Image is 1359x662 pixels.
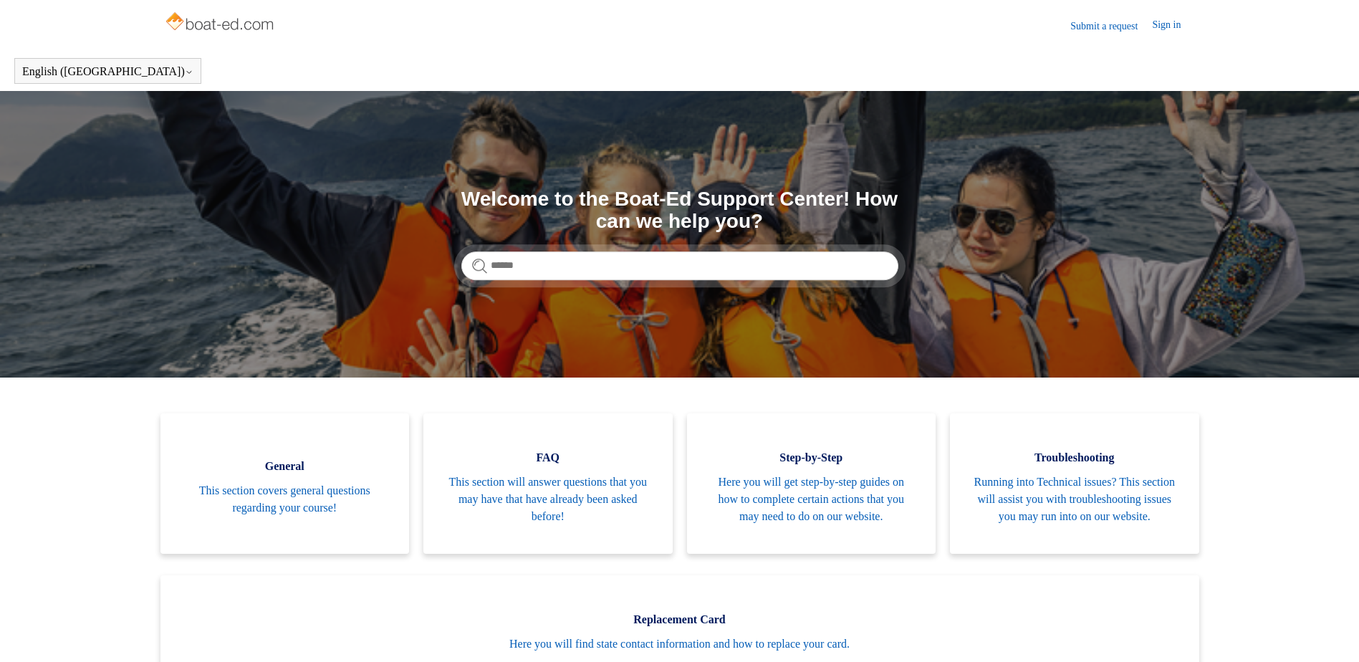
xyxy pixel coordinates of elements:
[445,449,651,466] span: FAQ
[950,413,1199,554] a: Troubleshooting Running into Technical issues? This section will assist you with troubleshooting ...
[182,458,388,475] span: General
[182,635,1178,653] span: Here you will find state contact information and how to replace your card.
[461,188,898,233] h1: Welcome to the Boat-Ed Support Center! How can we help you?
[461,251,898,280] input: Search
[971,449,1178,466] span: Troubleshooting
[1311,614,1348,651] div: Live chat
[971,474,1178,525] span: Running into Technical issues? This section will assist you with troubleshooting issues you may r...
[1070,19,1152,34] a: Submit a request
[445,474,651,525] span: This section will answer questions that you may have that have already been asked before!
[709,474,915,525] span: Here you will get step-by-step guides on how to complete certain actions that you may need to do ...
[687,413,936,554] a: Step-by-Step Here you will get step-by-step guides on how to complete certain actions that you ma...
[1152,17,1195,34] a: Sign in
[164,9,278,37] img: Boat-Ed Help Center home page
[22,65,193,78] button: English ([GEOGRAPHIC_DATA])
[709,449,915,466] span: Step-by-Step
[423,413,673,554] a: FAQ This section will answer questions that you may have that have already been asked before!
[182,482,388,517] span: This section covers general questions regarding your course!
[182,611,1178,628] span: Replacement Card
[160,413,410,554] a: General This section covers general questions regarding your course!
